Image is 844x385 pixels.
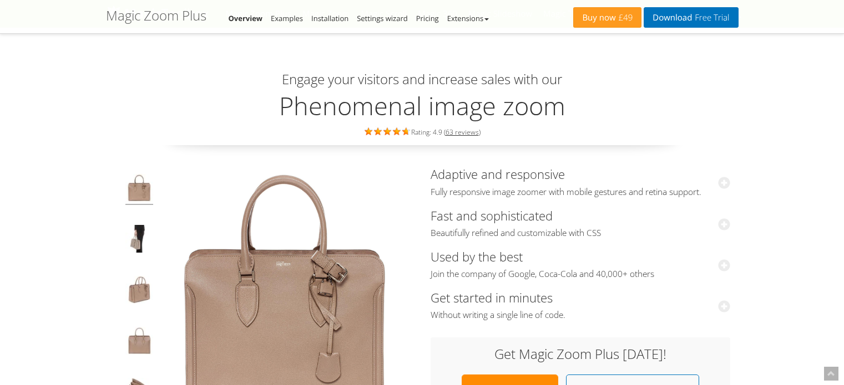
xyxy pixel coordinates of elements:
[616,13,633,22] span: £49
[644,7,738,28] a: DownloadFree Trial
[431,248,730,280] a: Used by the bestJoin the company of Google, Coca-Cola and 40,000+ others
[431,289,730,321] a: Get started in minutesWithout writing a single line of code.
[271,13,303,23] a: Examples
[442,347,719,361] h3: Get Magic Zoom Plus [DATE]!
[431,207,730,239] a: Fast and sophisticatedBeautifully refined and customizable with CSS
[692,13,729,22] span: Free Trial
[573,7,641,28] a: Buy now£49
[431,269,730,280] span: Join the company of Google, Coca-Cola and 40,000+ others
[125,174,153,205] img: Product image zoom example
[109,72,736,86] h3: Engage your visitors and increase sales with our
[106,92,739,120] h2: Phenomenal image zoom
[416,13,439,23] a: Pricing
[125,276,153,307] img: jQuery image zoom example
[106,125,739,137] div: Rating: 4.9 ( )
[106,8,206,23] h1: Magic Zoom Plus
[125,327,153,358] img: Hover image zoom example
[229,13,263,23] a: Overview
[446,127,479,137] a: 63 reviews
[431,166,730,197] a: Adaptive and responsiveFully responsive image zoomer with mobile gestures and retina support.
[431,310,730,321] span: Without writing a single line of code.
[431,228,730,239] span: Beautifully refined and customizable with CSS
[357,13,408,23] a: Settings wizard
[447,13,489,23] a: Extensions
[125,225,153,256] img: JavaScript image zoom example
[431,187,730,198] span: Fully responsive image zoomer with mobile gestures and retina support.
[311,13,348,23] a: Installation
